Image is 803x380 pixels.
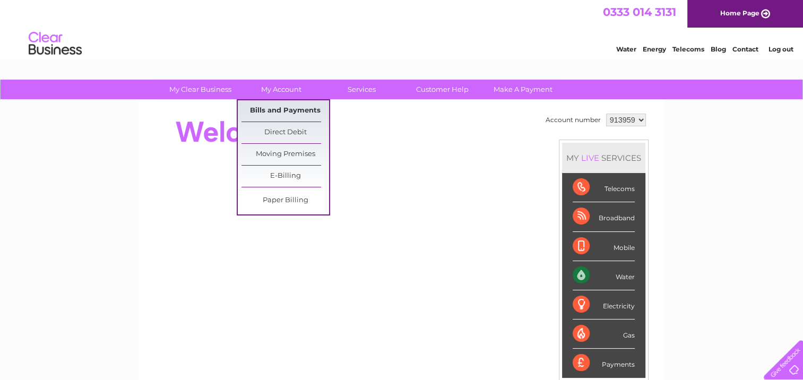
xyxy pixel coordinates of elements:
a: Blog [711,45,726,53]
a: Water [616,45,636,53]
a: Services [318,80,405,99]
a: 0333 014 3131 [603,5,676,19]
a: Moving Premises [241,144,329,165]
a: Bills and Payments [241,100,329,122]
a: Make A Payment [479,80,567,99]
div: Telecoms [573,173,635,202]
a: Log out [768,45,793,53]
div: Clear Business is a trading name of Verastar Limited (registered in [GEOGRAPHIC_DATA] No. 3667643... [151,6,653,51]
div: Gas [573,319,635,349]
div: LIVE [579,153,601,163]
a: E-Billing [241,166,329,187]
a: Telecoms [672,45,704,53]
a: My Account [237,80,325,99]
a: Paper Billing [241,190,329,211]
div: MY SERVICES [562,143,645,173]
a: Direct Debit [241,122,329,143]
div: Payments [573,349,635,377]
div: Electricity [573,290,635,319]
div: Broadband [573,202,635,231]
div: Mobile [573,232,635,261]
a: My Clear Business [157,80,244,99]
a: Customer Help [399,80,486,99]
div: Water [573,261,635,290]
img: logo.png [28,28,82,60]
a: Energy [643,45,666,53]
a: Contact [732,45,758,53]
td: Account number [543,111,603,129]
